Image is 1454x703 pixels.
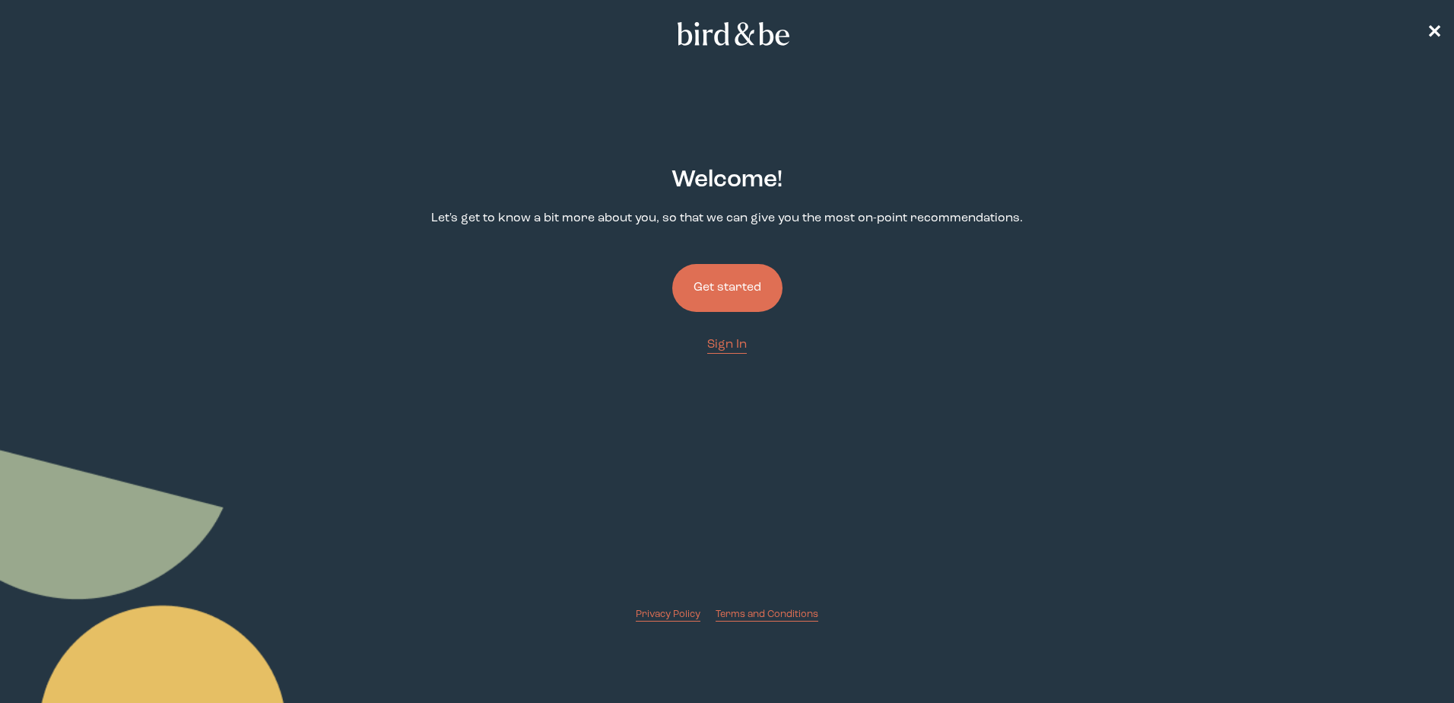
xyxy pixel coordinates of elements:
[672,264,783,312] button: Get started
[672,240,783,336] a: Get started
[707,336,747,354] a: Sign In
[1427,24,1442,43] span: ✕
[1378,631,1439,688] iframe: Gorgias live chat messenger
[716,607,818,622] a: Terms and Conditions
[636,609,700,619] span: Privacy Policy
[636,607,700,622] a: Privacy Policy
[1427,21,1442,47] a: ✕
[707,339,747,351] span: Sign In
[431,210,1023,227] p: Let's get to know a bit more about you, so that we can give you the most on-point recommendations.
[716,609,818,619] span: Terms and Conditions
[671,163,783,198] h2: Welcome !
